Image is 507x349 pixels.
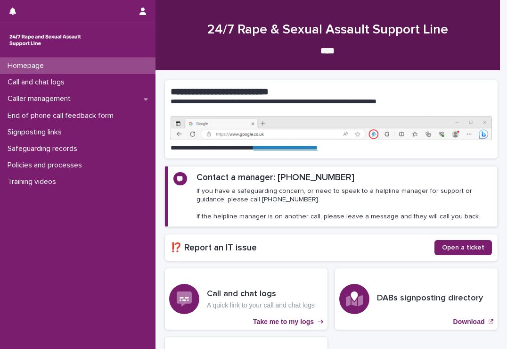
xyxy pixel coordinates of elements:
p: If you have a safeguarding concern, or need to speak to a helpline manager for support or guidanc... [196,187,491,221]
h3: DABs signposting directory [377,293,483,304]
span: Open a ticket [442,244,484,251]
p: End of phone call feedback form [4,111,121,120]
img: https%3A%2F%2Fcdn.document360.io%2F0deca9d6-0dac-4e56-9e8f-8d9979bfce0e%2FImages%2FDocumentation%... [171,116,492,140]
h3: Call and chat logs [207,289,315,299]
h2: ⁉️ Report an IT issue [171,242,434,253]
p: Caller management [4,94,78,103]
a: Download [335,268,498,330]
p: Take me to my logs [253,318,314,326]
p: Call and chat logs [4,78,72,87]
p: Homepage [4,61,51,70]
a: Take me to my logs [165,268,327,330]
h1: 24/7 Rape & Sexual Assault Support Line [165,22,491,38]
p: A quick link to your call and chat logs [207,301,315,309]
p: Download [453,318,485,326]
p: Signposting links [4,128,69,137]
p: Safeguarding records [4,144,85,153]
h2: Contact a manager: [PHONE_NUMBER] [196,172,354,183]
img: rhQMoQhaT3yELyF149Cw [8,31,83,50]
p: Training videos [4,177,64,186]
p: Policies and processes [4,161,90,170]
a: Open a ticket [434,240,492,255]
